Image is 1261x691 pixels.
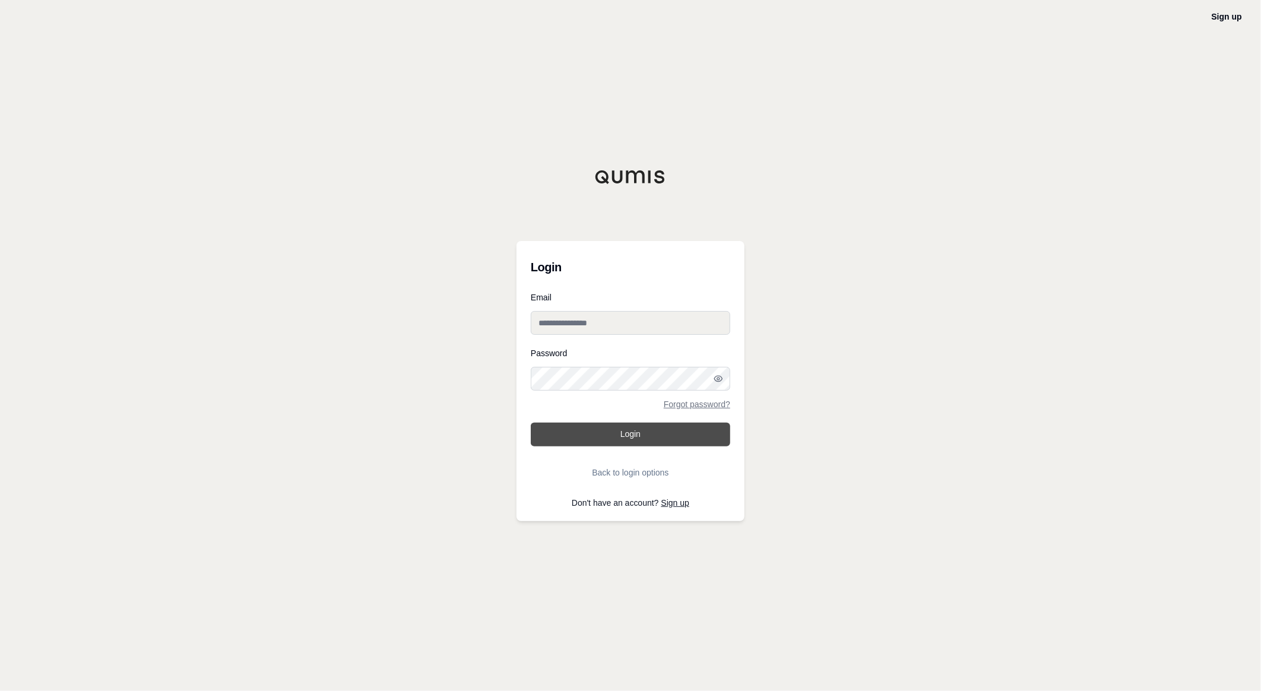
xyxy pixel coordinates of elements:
button: Login [531,423,730,446]
p: Don't have an account? [531,499,730,507]
label: Password [531,349,730,357]
a: Forgot password? [664,400,730,408]
img: Qumis [595,170,666,184]
button: Back to login options [531,461,730,484]
h3: Login [531,255,730,279]
label: Email [531,293,730,302]
a: Sign up [661,498,689,508]
a: Sign up [1212,12,1242,21]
